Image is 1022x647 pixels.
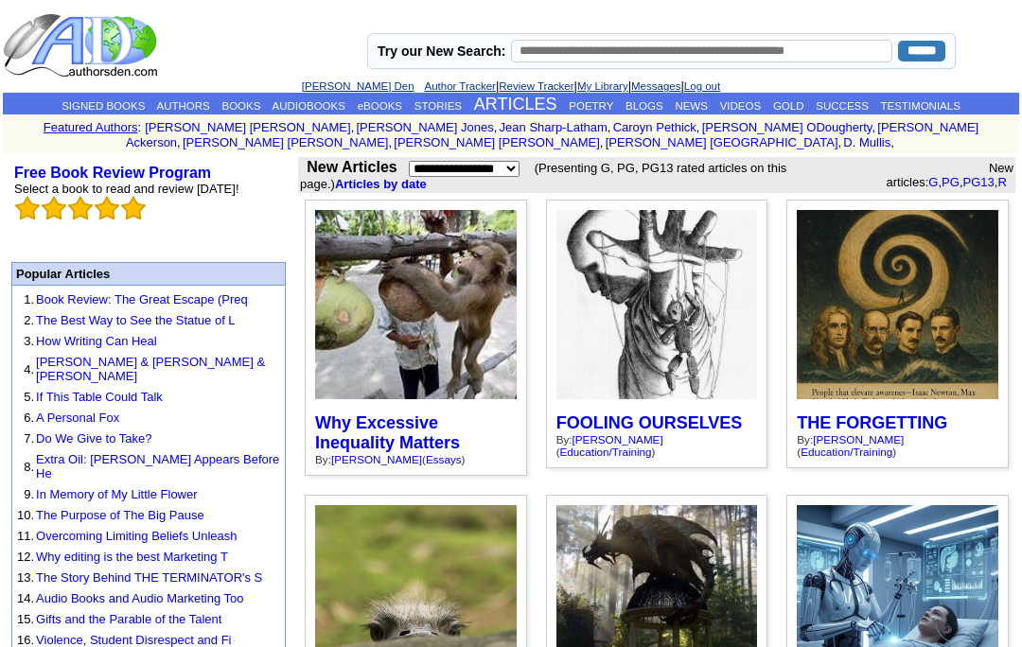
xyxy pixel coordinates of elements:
[44,120,138,134] a: Featured Authors
[36,355,265,383] a: [PERSON_NAME] & [PERSON_NAME] & [PERSON_NAME]
[24,313,34,327] font: 2.
[24,431,34,446] font: 7.
[36,508,204,522] a: The Purpose of The Big Pause
[880,100,960,112] a: TESTIMONIALS
[358,100,402,112] a: eBOOKS
[156,100,209,112] a: AUTHORS
[963,175,995,189] a: PG13
[816,100,869,112] a: SUCCESS
[95,196,119,220] img: bigemptystars.png
[307,159,396,175] b: New Articles
[24,390,34,404] font: 5.
[499,80,573,92] a: Review Tracker
[302,79,720,93] font: | | | |
[138,120,142,134] font: :
[887,161,1013,189] font: New articles: , , ,
[62,100,145,112] a: SIGNED BOOKS
[24,334,34,348] font: 3.
[36,487,198,501] a: In Memory of My Little Flower
[17,331,18,332] img: shim.gif
[17,449,18,450] img: shim.gif
[36,550,228,564] a: Why editing is the best Marketing T
[315,453,517,465] div: By: ( )
[603,138,605,149] font: i
[773,100,804,112] a: GOLD
[606,135,838,149] a: [PERSON_NAME] [GEOGRAPHIC_DATA]
[36,411,119,425] a: A Personal Fox
[500,120,608,134] a: Jean Sharp-Latham
[36,313,236,327] a: The Best Way to See the Statue of L
[17,630,18,631] img: shim.gif
[556,413,743,432] a: FOOLING OURSELVES
[68,196,93,220] img: bigemptystars.png
[577,80,628,92] a: My Library
[997,175,1006,189] a: R
[24,460,34,474] font: 8.
[797,433,998,458] div: By: ( )
[556,433,758,458] div: By: ( )
[24,487,34,501] font: 9.
[36,292,248,306] a: Book Review: The Great Escape (Preq
[875,123,877,133] font: i
[942,175,960,189] a: PG
[426,453,462,465] a: Essays
[569,100,613,112] a: POETRY
[17,387,18,388] img: shim.gif
[42,196,66,220] img: bigemptystars.png
[181,138,183,149] font: i
[16,267,110,281] font: Popular Articles
[414,100,462,112] a: STORIES
[17,505,18,506] img: shim.gif
[17,612,34,626] font: 15.
[702,120,872,134] a: [PERSON_NAME] ODougherty
[699,123,701,133] font: i
[17,529,34,543] font: 11.
[14,165,211,181] a: Free Book Review Program
[24,411,34,425] font: 6.
[17,408,18,409] img: shim.gif
[36,431,151,446] a: Do We Give to Take?
[335,177,427,191] a: Articles by date
[928,175,938,189] a: G
[354,123,356,133] font: i
[17,547,18,548] img: shim.gif
[36,633,231,647] a: Violence, Student Disrespect and Fi
[17,568,18,568] img: shim.gif
[331,453,422,465] a: [PERSON_NAME]
[17,484,18,485] img: shim.gif
[356,120,493,134] a: [PERSON_NAME] Jones
[797,413,947,432] a: THE FORGETTING
[222,100,261,112] a: BOOKS
[497,123,499,133] font: i
[720,100,761,112] a: VIDEOS
[394,135,599,149] a: [PERSON_NAME] [PERSON_NAME]
[145,120,350,134] a: [PERSON_NAME] [PERSON_NAME]
[126,120,978,149] a: [PERSON_NAME] Ackerson
[17,588,18,589] img: shim.gif
[474,95,557,114] a: ARTICLES
[300,161,786,191] font: (Presenting G, PG, PG13 rated articles on this page.)
[392,138,394,149] font: i
[894,138,896,149] font: i
[17,550,34,564] font: 12.
[36,612,221,626] a: Gifts and the Parable of the Talent
[36,570,262,585] a: The Story Behind THE TERMINATOR's S
[273,100,345,112] a: AUDIOBOOKS
[126,120,978,149] font: , , , , , , , , , ,
[17,310,18,311] img: shim.gif
[613,120,696,134] a: Caroyn Pethick
[17,609,18,610] img: shim.gif
[36,591,243,605] a: Audio Books and Audio Marketing Too
[183,135,388,149] a: [PERSON_NAME] [PERSON_NAME]
[24,362,34,376] font: 4.
[15,196,40,220] img: bigemptystars.png
[684,80,720,92] a: Log out
[3,12,162,79] img: logo_ad.gif
[17,526,18,527] img: shim.gif
[315,413,460,452] a: Why Excessive Inequality Matters
[631,80,680,92] a: Messages
[573,433,663,446] a: [PERSON_NAME]
[24,292,34,306] font: 1.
